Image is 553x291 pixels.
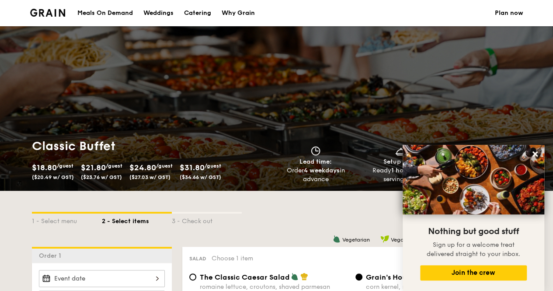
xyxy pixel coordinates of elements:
[39,252,65,259] span: Order 1
[156,163,173,169] span: /guest
[428,226,519,237] span: Nothing but good stuff
[391,167,410,174] strong: 1 hour
[300,273,308,280] img: icon-chef-hat.a58ddaea.svg
[212,255,253,262] span: Choose 1 item
[403,145,544,214] img: DSC07876-Edit02-Large.jpeg
[394,146,407,156] img: icon-dish.430c3a2e.svg
[277,166,355,184] div: Order in advance
[189,273,196,280] input: The Classic Caesar Saladromaine lettuce, croutons, shaved parmesan flakes, cherry tomatoes, house...
[39,270,165,287] input: Event date
[362,166,440,184] div: Ready before serving time
[106,163,122,169] span: /guest
[180,174,221,180] span: ($34.66 w/ GST)
[129,174,170,180] span: ($27.03 w/ GST)
[32,174,74,180] span: ($20.49 w/ GST)
[200,273,290,281] span: The Classic Caesar Salad
[342,237,370,243] span: Vegetarian
[81,174,122,180] span: ($23.76 w/ GST)
[129,163,156,172] span: $24.80
[57,163,73,169] span: /guest
[32,163,57,172] span: $18.80
[205,163,221,169] span: /guest
[383,158,418,165] span: Setup time:
[528,147,542,161] button: Close
[299,158,332,165] span: Lead time:
[30,9,66,17] img: Grain
[309,146,322,156] img: icon-clock.2db775ea.svg
[172,214,242,226] div: 3 - Check out
[333,235,341,243] img: icon-vegetarian.fe4039eb.svg
[32,138,273,154] h1: Classic Buffet
[427,241,520,258] span: Sign up for a welcome treat delivered straight to your inbox.
[102,214,172,226] div: 2 - Select items
[32,214,102,226] div: 1 - Select menu
[180,163,205,172] span: $31.80
[30,9,66,17] a: Logotype
[380,235,389,243] img: icon-vegan.f8ff3823.svg
[81,163,106,172] span: $21.80
[303,167,339,174] strong: 4 weekdays
[366,273,436,281] span: Grain's House Salad
[391,237,407,243] span: Vegan
[291,273,299,280] img: icon-vegetarian.fe4039eb.svg
[189,256,206,262] span: Salad
[420,265,527,280] button: Join the crew
[355,273,362,280] input: Grain's House Saladcorn kernel, roasted sesame dressing, cherry tomato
